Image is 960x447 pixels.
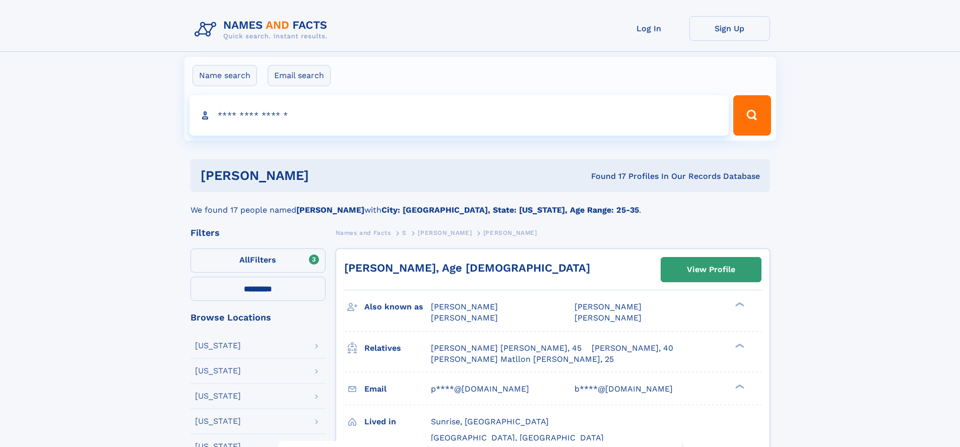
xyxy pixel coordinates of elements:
[195,392,241,400] div: [US_STATE]
[189,95,729,136] input: search input
[190,192,770,216] div: We found 17 people named with .
[733,95,771,136] button: Search Button
[402,229,407,236] span: S
[431,313,498,323] span: [PERSON_NAME]
[381,205,639,215] b: City: [GEOGRAPHIC_DATA], State: [US_STATE], Age Range: 25-35
[431,302,498,311] span: [PERSON_NAME]
[364,380,431,398] h3: Email
[418,229,472,236] span: [PERSON_NAME]
[431,354,614,365] a: [PERSON_NAME] Matllon [PERSON_NAME], 25
[190,248,326,273] label: Filters
[402,226,407,239] a: S
[364,298,431,315] h3: Also known as
[733,301,745,308] div: ❯
[689,16,770,41] a: Sign Up
[336,226,391,239] a: Names and Facts
[239,255,250,265] span: All
[201,169,450,182] h1: [PERSON_NAME]
[450,171,760,182] div: Found 17 Profiles In Our Records Database
[190,228,326,237] div: Filters
[296,205,364,215] b: [PERSON_NAME]
[687,258,735,281] div: View Profile
[661,258,761,282] a: View Profile
[609,16,689,41] a: Log In
[592,343,673,354] a: [PERSON_NAME], 40
[431,433,604,442] span: [GEOGRAPHIC_DATA], [GEOGRAPHIC_DATA]
[483,229,537,236] span: [PERSON_NAME]
[431,417,549,426] span: Sunrise, [GEOGRAPHIC_DATA]
[190,16,336,43] img: Logo Names and Facts
[195,342,241,350] div: [US_STATE]
[344,262,590,274] a: [PERSON_NAME], Age [DEMOGRAPHIC_DATA]
[195,367,241,375] div: [US_STATE]
[733,383,745,390] div: ❯
[431,343,582,354] a: [PERSON_NAME] [PERSON_NAME], 45
[574,313,642,323] span: [PERSON_NAME]
[364,413,431,430] h3: Lived in
[268,65,331,86] label: Email search
[364,340,431,357] h3: Relatives
[574,302,642,311] span: [PERSON_NAME]
[190,313,326,322] div: Browse Locations
[193,65,257,86] label: Name search
[418,226,472,239] a: [PERSON_NAME]
[733,342,745,349] div: ❯
[195,417,241,425] div: [US_STATE]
